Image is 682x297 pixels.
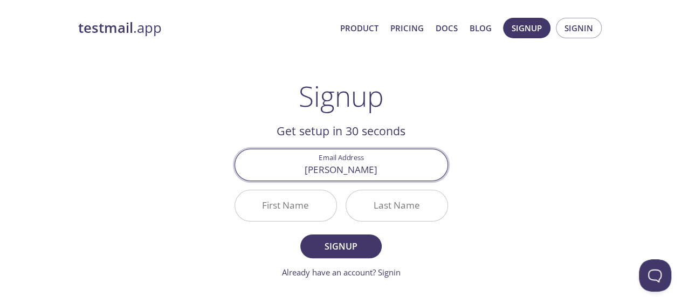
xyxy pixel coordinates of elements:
a: Already have an account? Signin [282,267,401,278]
span: Signup [512,21,542,35]
h1: Signup [299,80,384,112]
a: Pricing [390,21,424,35]
strong: testmail [78,18,133,37]
span: Signin [564,21,593,35]
iframe: Help Scout Beacon - Open [639,259,671,292]
a: Blog [470,21,492,35]
button: Signup [300,234,381,258]
a: testmail.app [78,19,332,37]
a: Product [340,21,378,35]
button: Signin [556,18,602,38]
a: Docs [436,21,458,35]
h2: Get setup in 30 seconds [235,122,448,140]
span: Signup [312,239,369,254]
button: Signup [503,18,550,38]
